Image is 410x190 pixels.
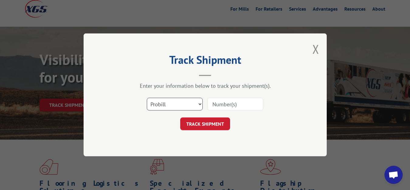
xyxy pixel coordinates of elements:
button: Close modal [312,41,319,57]
button: TRACK SHIPMENT [180,118,230,131]
div: Enter your information below to track your shipment(s). [114,83,296,90]
a: Open chat [384,166,403,184]
input: Number(s) [207,98,263,111]
h2: Track Shipment [114,56,296,67]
